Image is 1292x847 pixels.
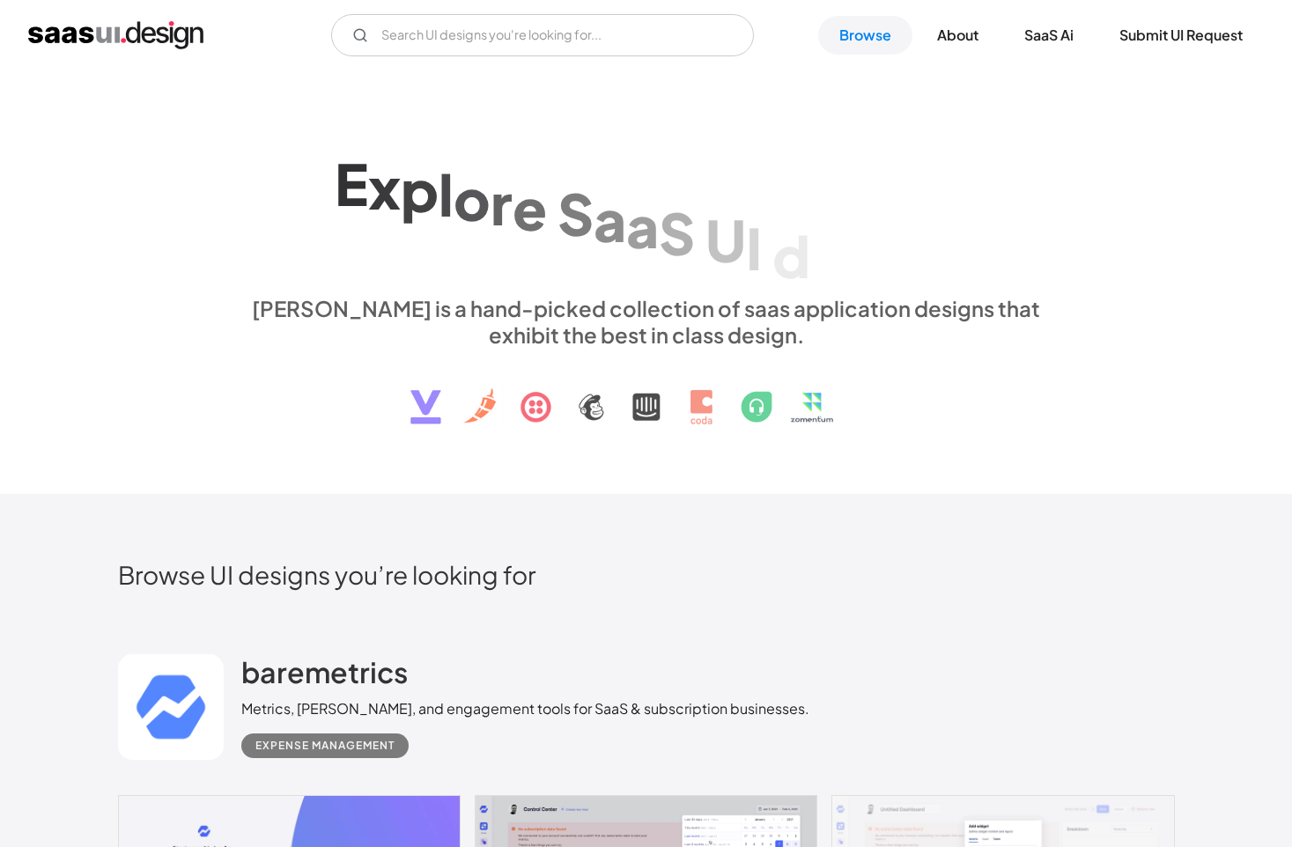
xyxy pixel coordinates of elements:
input: Search UI designs you're looking for... [331,14,754,56]
form: Email Form [331,14,754,56]
a: Browse [818,16,912,55]
div: Expense Management [255,735,395,756]
div: Metrics, [PERSON_NAME], and engagement tools for SaaS & subscription businesses. [241,698,809,719]
h2: baremetrics [241,654,408,689]
div: a [594,186,626,254]
div: a [626,192,659,260]
a: About [916,16,1000,55]
div: r [491,169,513,237]
div: I [746,214,762,282]
a: SaaS Ai [1003,16,1095,55]
div: l [439,160,454,228]
a: baremetrics [241,654,408,698]
div: x [368,153,401,221]
div: U [705,206,746,274]
div: p [401,157,439,225]
a: Submit UI Request [1098,16,1264,55]
h2: Browse UI designs you’re looking for [118,559,1175,590]
div: e [513,174,547,242]
div: d [772,222,810,290]
div: S [557,180,594,247]
div: o [454,165,491,232]
h1: Explore SaaS UI design patterns & interactions. [241,142,1052,277]
a: home [28,21,203,49]
div: [PERSON_NAME] is a hand-picked collection of saas application designs that exhibit the best in cl... [241,295,1052,348]
div: E [335,151,368,218]
img: text, icon, saas logo [380,348,913,439]
div: S [659,199,695,267]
